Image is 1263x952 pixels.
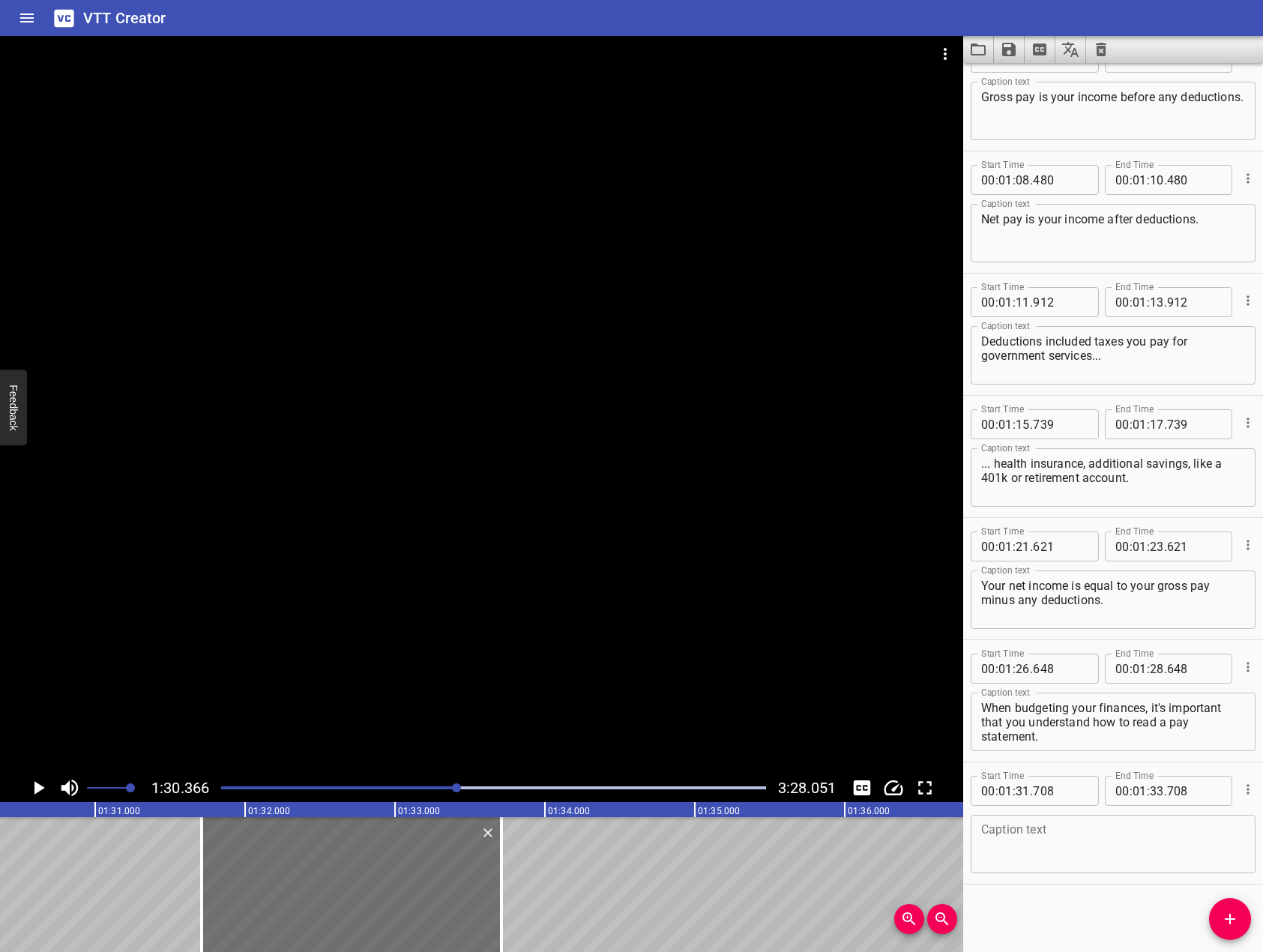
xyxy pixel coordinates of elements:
input: 00 [1115,776,1130,806]
button: Cue Options [1238,657,1258,677]
input: 26 [1016,654,1030,684]
button: Translate captions [1055,36,1086,63]
button: Cue Options [1238,780,1258,799]
span: : [1013,531,1016,561]
span: : [1130,409,1133,439]
span: . [1164,165,1167,195]
span: : [1147,165,1150,195]
span: : [1147,531,1150,561]
button: Cue Options [1238,535,1258,555]
input: 00 [981,531,995,561]
input: 480 [1167,165,1222,195]
span: : [995,165,998,195]
button: Cue Options [1238,291,1258,310]
text: 01:35.000 [698,806,740,816]
input: 21 [1016,531,1030,561]
input: 10 [1150,165,1164,195]
div: Play progress [221,786,766,789]
span: : [1130,165,1133,195]
span: : [995,654,998,684]
svg: Extract captions from video [1031,40,1049,58]
input: 23 [1150,531,1164,561]
textarea: When budgeting your finances, it's important that you understand how to read a pay statement. [981,701,1245,744]
input: 648 [1167,654,1222,684]
span: : [1130,654,1133,684]
input: 01 [1133,531,1147,561]
svg: Translate captions [1061,40,1079,58]
input: 01 [998,165,1013,195]
span: . [1164,531,1167,561]
span: . [1164,409,1167,439]
span: . [1030,654,1033,684]
span: . [1030,776,1033,806]
textarea: Your net income is equal to your gross pay minus any deductions. [981,579,1245,621]
span: . [1164,654,1167,684]
input: 11 [1016,287,1030,317]
input: 00 [981,165,995,195]
input: 01 [1133,409,1147,439]
input: 01 [998,287,1013,317]
span: : [995,776,998,806]
span: : [1130,776,1133,806]
input: 00 [981,776,995,806]
div: Delete Cue [478,823,495,843]
input: 621 [1167,531,1222,561]
input: 00 [1115,287,1130,317]
span: Set video volume [126,783,135,792]
button: Toggle fullscreen [911,774,939,802]
input: 00 [1115,654,1130,684]
button: Extract captions from video [1025,36,1055,63]
span: . [1030,287,1033,317]
span: : [1130,531,1133,561]
input: 480 [1033,165,1088,195]
input: 708 [1167,776,1222,806]
input: 01 [998,776,1013,806]
text: 01:32.000 [248,806,290,816]
span: : [1013,654,1016,684]
button: Toggle mute [55,774,84,802]
span: 1:30.366 [151,779,209,797]
div: Cue Options [1238,770,1256,809]
input: 00 [981,654,995,684]
span: : [1013,409,1016,439]
textarea: Net pay is your income after deductions. [981,212,1245,255]
div: Cue Options [1238,281,1256,320]
text: 01:36.000 [848,806,890,816]
input: 01 [998,654,1013,684]
button: Video Options [927,36,963,72]
span: . [1030,165,1033,195]
button: Cue Options [1238,169,1258,188]
input: 13 [1150,287,1164,317]
button: Clear captions [1086,36,1116,63]
div: Cue Options [1238,159,1256,198]
input: 912 [1167,287,1222,317]
input: 28 [1150,654,1164,684]
input: 17 [1150,409,1164,439]
input: 01 [998,409,1013,439]
text: 01:31.000 [98,806,140,816]
span: : [995,287,998,317]
textarea: Deductions included taxes you pay for government services... [981,334,1245,377]
input: 621 [1033,531,1088,561]
input: 15 [1016,409,1030,439]
span: : [1013,165,1016,195]
button: Load captions from file [963,36,994,63]
input: 01 [1133,776,1147,806]
button: Zoom Out [927,904,957,934]
span: : [1013,776,1016,806]
svg: Clear captions [1092,40,1110,58]
input: 739 [1033,409,1088,439]
input: 708 [1033,776,1088,806]
input: 00 [981,287,995,317]
span: . [1164,287,1167,317]
span: : [1013,287,1016,317]
span: : [1147,776,1150,806]
text: 01:33.000 [398,806,440,816]
input: 33 [1150,776,1164,806]
input: 00 [1115,531,1130,561]
button: Play/Pause [24,774,52,802]
textarea: ... health insurance, additional savings, like a 401k or retirement account. [981,457,1245,499]
button: Zoom In [894,904,924,934]
input: 01 [1133,654,1147,684]
span: Video Duration [778,779,836,797]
